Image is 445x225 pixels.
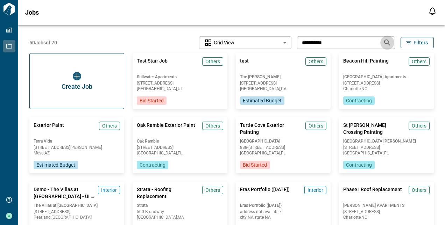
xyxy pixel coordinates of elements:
span: [STREET_ADDRESS] [240,81,326,85]
span: Eras Portfolio ([DATE]) [240,203,326,208]
span: Interior [308,187,323,194]
span: Estimated Budget [36,161,75,168]
span: Others [205,122,220,129]
span: Beacon Hill Painting [343,57,389,71]
span: Test Stair Job [137,57,168,71]
span: Turtle Cove Exterior Painting [240,122,303,136]
span: [STREET_ADDRESS] [137,145,223,150]
span: [STREET_ADDRESS] [343,210,430,214]
div: Without label [199,36,291,50]
span: [GEOGRAPHIC_DATA][PERSON_NAME] [343,138,430,144]
span: Oak Ramble [137,138,223,144]
span: [PERSON_NAME] APARTMENTS [343,203,430,208]
span: Oak Ramble Exterior Paint [137,122,195,136]
span: Phase I Roof Replacement [343,186,402,200]
span: [STREET_ADDRESS][PERSON_NAME] [34,145,120,150]
span: Eras Portfolio ([DATE]) [240,186,290,200]
span: Jobs [25,9,39,16]
span: 50 Jobs of 70 [29,39,57,46]
span: Charlotte , NC [343,215,430,219]
span: Contracting [346,161,372,168]
span: test [240,57,249,71]
span: St [PERSON_NAME] Crossing Painting [343,122,406,136]
span: Others [412,187,426,194]
span: Others [412,58,426,65]
span: Exterior Paint [34,122,64,136]
span: Pearland , [GEOGRAPHIC_DATA] [34,215,120,219]
span: [GEOGRAPHIC_DATA] , MA [137,215,223,219]
span: Estimated Budget [243,97,282,104]
span: [GEOGRAPHIC_DATA] Apartments [343,74,430,80]
span: Create Job [62,83,92,90]
span: [GEOGRAPHIC_DATA] , FL [240,151,326,155]
span: Terra Vida [34,138,120,144]
span: 500 Broadway [137,210,223,214]
span: Others [205,187,220,194]
span: Others [205,58,220,65]
span: [GEOGRAPHIC_DATA] , CA [240,87,326,91]
span: Filters [414,39,428,46]
img: icon button [73,72,81,80]
span: Contracting [140,161,165,168]
span: [GEOGRAPHIC_DATA] , FL [137,151,223,155]
button: Search jobs [380,36,394,50]
span: 888-[STREET_ADDRESS] [240,145,326,150]
span: [GEOGRAPHIC_DATA] , FL [343,151,430,155]
span: [STREET_ADDRESS] [343,81,430,85]
span: Stillwater Apartments [137,74,223,80]
span: Mesa , AZ [34,151,120,155]
span: Grid View [214,39,234,46]
span: Demo - The Villas at [GEOGRAPHIC_DATA] - UI - 2025 [34,186,95,200]
span: city NA , state NA [240,215,326,219]
span: Bid Started [140,97,164,104]
span: [STREET_ADDRESS] [34,210,120,214]
span: [STREET_ADDRESS] [343,145,430,150]
span: [GEOGRAPHIC_DATA] [240,138,326,144]
span: Charlotte , NC [343,87,430,91]
span: Strata - Roofing Replacement [137,186,199,200]
button: Open notification feed [427,6,438,17]
span: [GEOGRAPHIC_DATA] , UT [137,87,223,91]
button: Filters [401,37,434,48]
span: Contracting [346,97,372,104]
span: Strata [137,203,223,208]
span: Others [309,58,323,65]
span: Interior [101,187,117,194]
span: Bid Started [243,161,267,168]
span: Others [102,122,117,129]
span: The [PERSON_NAME] [240,74,326,80]
span: [STREET_ADDRESS] [137,81,223,85]
span: Others [309,122,323,129]
span: Others [412,122,426,129]
span: The Villas at [GEOGRAPHIC_DATA] [34,203,120,208]
span: address not available [240,210,326,214]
